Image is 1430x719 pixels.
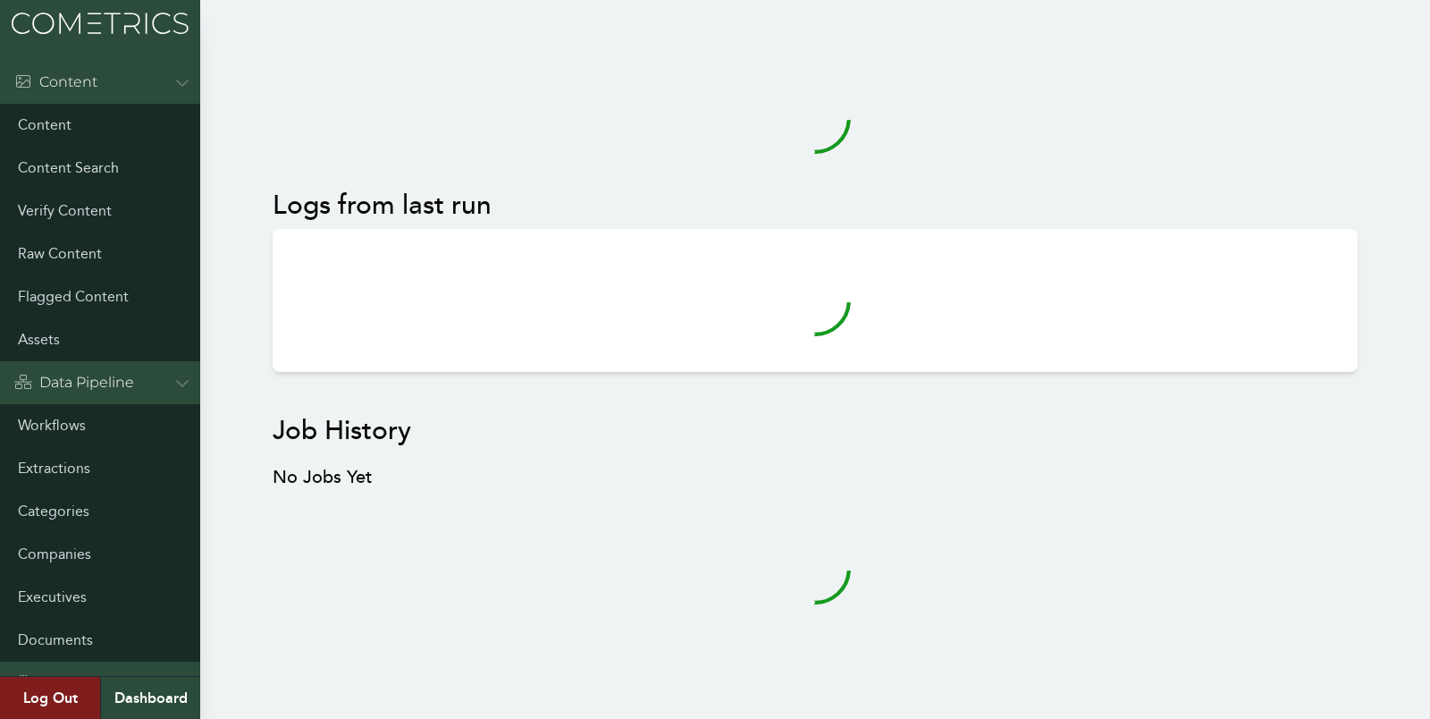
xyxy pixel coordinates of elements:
a: Dashboard [100,677,200,719]
h2: Logs from last run [273,190,1357,222]
h3: No Jobs Yet [273,465,1357,490]
h2: Job History [273,415,1357,447]
div: Content [14,72,97,93]
svg: audio-loading [779,265,851,336]
svg: audio-loading [779,82,851,154]
svg: audio-loading [779,533,851,605]
div: Data Pipeline [14,372,134,393]
div: Admin [14,672,88,694]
